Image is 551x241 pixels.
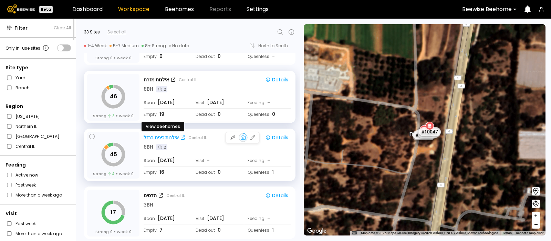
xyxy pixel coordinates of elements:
tspan: 46 [110,92,117,100]
a: Open this area in Google Maps (opens a new window) [305,227,328,235]
a: Beehomes [165,7,194,12]
span: [DATE] [158,157,175,164]
a: Dashboard [72,7,103,12]
label: [US_STATE] [15,113,40,120]
label: Past week [15,181,36,189]
button: Clear All [54,25,71,31]
div: Feeding [244,155,291,166]
div: 2 [156,86,167,92]
span: 0 [131,113,134,119]
div: Queenless [244,51,291,62]
div: Scan [144,213,187,224]
label: [GEOGRAPHIC_DATA] [15,133,60,140]
span: [DATE] [207,215,224,222]
div: 8 BH [144,143,153,151]
div: Scan [144,155,187,166]
span: 0 [110,229,113,234]
span: 1 [272,169,274,176]
a: Terms (opens in new tab) [502,231,512,235]
label: More than a week ago [15,230,62,237]
span: 0 [129,55,132,61]
span: 0 [131,171,134,177]
button: – [532,220,540,229]
div: Empty [144,167,187,178]
button: Details [262,133,291,142]
div: Queenless [244,167,291,178]
span: 3 [108,113,114,119]
div: Dead out [192,109,239,120]
span: 0 [129,229,132,234]
label: Northern IL [15,123,37,130]
span: 0 [159,53,163,60]
div: North to South [258,44,293,48]
div: Visit [192,213,239,224]
div: הדסים [144,192,157,199]
span: 0 [218,53,221,60]
span: Map data ©2025 Mapa GISrael Imagery ©2025 Airbus, CNES / Airbus, Maxar Technologies [361,231,498,235]
div: Visit [6,210,71,217]
div: Feeding [244,213,291,224]
div: אילנות כיפת ברזל [144,134,179,141]
div: Details [265,134,288,141]
span: 0 [110,55,113,61]
button: Details [262,75,291,84]
div: Scan [144,97,187,108]
div: Empty [144,224,187,236]
button: + [532,212,540,220]
img: Google [305,227,328,235]
div: אילנות מזרח [409,122,440,137]
span: 0 [218,111,221,118]
button: Details [262,191,291,200]
div: # 10045 [418,129,440,138]
span: [DATE] [207,99,224,106]
div: Visit [192,155,239,166]
a: Workspace [118,7,149,12]
div: No data [169,43,189,49]
label: Active now [15,171,38,179]
tspan: 45 [110,150,117,158]
div: Empty [144,51,187,62]
span: [DATE] [158,99,175,106]
div: Details [265,77,288,83]
span: – [534,220,538,229]
span: 16 [159,169,164,176]
div: 3 BH [144,201,153,209]
div: Central IL [179,77,197,82]
span: 4 [108,171,115,177]
div: Details [265,192,288,199]
div: Queenless [244,224,291,236]
div: Region [6,103,71,110]
div: 2 [156,144,167,150]
span: + [534,212,538,220]
div: - [267,99,271,106]
div: Strong Weak [95,229,132,234]
label: Ranch [15,84,30,91]
span: 1 [272,227,274,234]
a: Report a map error [516,231,543,235]
div: # 10059 [413,131,435,140]
span: 7 [159,227,163,234]
div: - [267,157,271,164]
label: Past week [15,220,36,227]
div: Empty [144,109,187,120]
img: Beewise logo [7,4,35,13]
span: 0 [272,111,275,118]
div: Beta [39,6,53,13]
span: 19 [159,111,164,118]
div: 33 Sites [84,29,100,35]
label: Central IL [15,143,35,150]
div: - [267,215,271,222]
a: Settings [247,7,269,12]
div: Only in-use sites [6,44,50,52]
span: - [272,53,275,60]
div: 1-4 Weak [84,43,107,49]
div: # 10047 [419,127,441,136]
div: 8 BH [144,86,153,93]
div: Central IL [166,193,185,198]
div: 5-7 Medium [110,43,139,49]
div: Site type [6,64,71,71]
div: Strong Weak [93,171,134,177]
span: - [207,157,210,164]
span: Reports [209,7,231,12]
